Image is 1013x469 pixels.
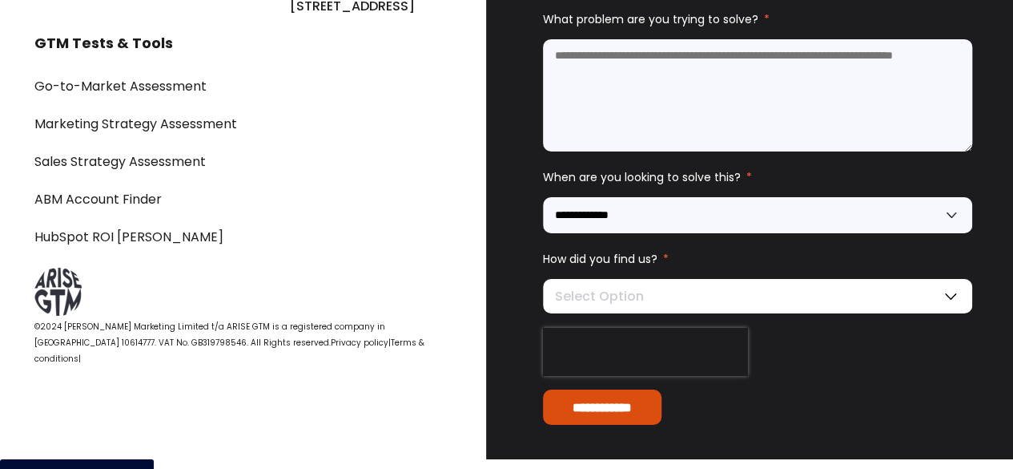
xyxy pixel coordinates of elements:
[34,31,446,55] h3: GTM Tests & Tools
[34,228,223,246] a: HubSpot ROI [PERSON_NAME]
[34,73,446,249] div: Navigation Menu
[34,115,237,133] a: Marketing Strategy Assessment
[34,152,206,171] a: Sales Strategy Assessment
[388,337,391,349] span: |
[34,268,82,316] img: ARISE GTM logo grey
[34,337,424,365] a: Terms & conditions
[34,77,207,95] a: Go-to-Market Assessment
[331,337,388,349] a: Privacy policy
[543,169,741,185] span: When are you looking to solve this?
[543,11,758,27] span: What problem are you trying to solve?
[543,279,972,313] div: Select Option
[543,328,748,376] iframe: reCAPTCHA
[34,321,385,349] span: ©2024 [PERSON_NAME] Marketing Limited t/a ARISE GTM is a registered company in [GEOGRAPHIC_DATA] ...
[34,190,162,208] a: ABM Account Finder
[34,319,446,367] div: |
[543,251,657,267] span: How did you find us?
